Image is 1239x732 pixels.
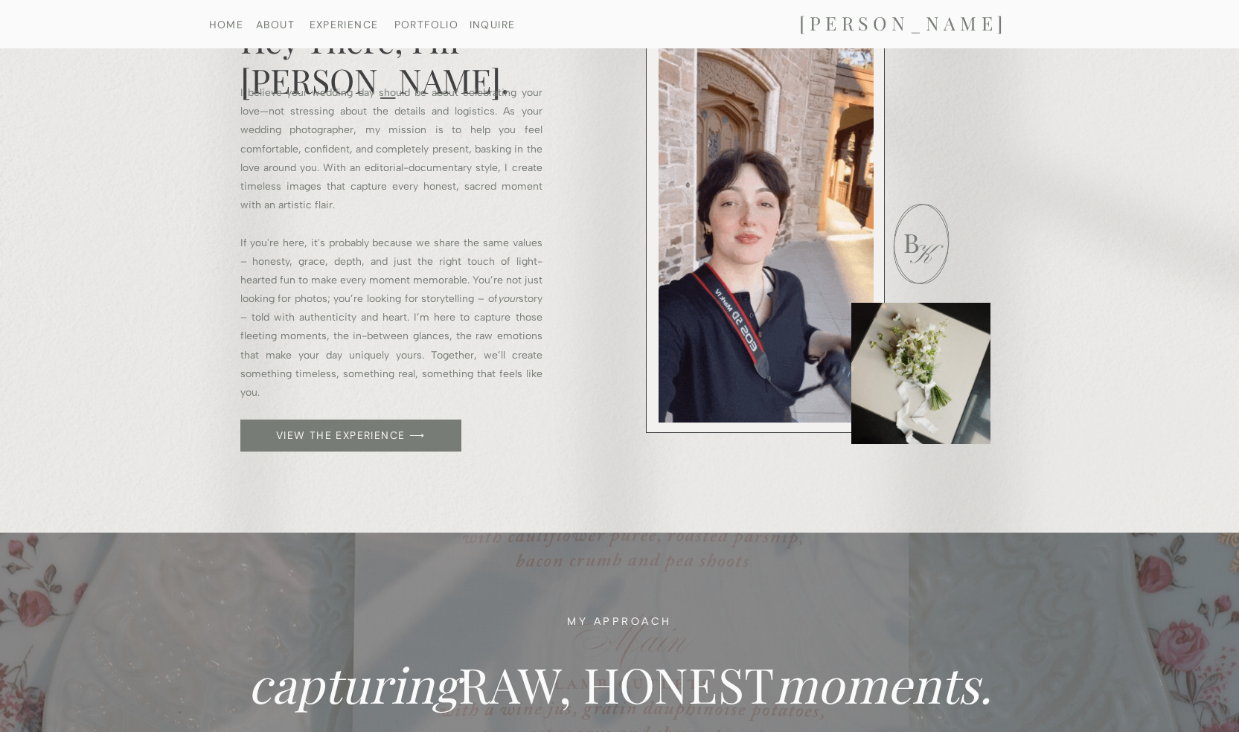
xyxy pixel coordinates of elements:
h1: Hey There, I'm [PERSON_NAME]. [240,19,569,139]
a: VIEW THE EXPERIENCE ⟶ [276,430,426,441]
i: your [498,292,519,305]
a: PORTFOLIO [388,19,465,29]
h1: K [910,242,938,274]
i: capturing [248,652,458,716]
h3: MY APPROACH [503,612,737,629]
a: ABOUT [237,19,314,29]
a: INQUIRE [465,19,520,29]
h2: B [897,227,926,251]
i: moments. [774,652,991,716]
a: EXPERIENCE [306,19,382,29]
a: [PERSON_NAME] [754,12,1053,36]
a: HOME [188,19,265,29]
p: I believe your wedding day should be about celebrating your love—not stressing about the details ... [240,83,542,404]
